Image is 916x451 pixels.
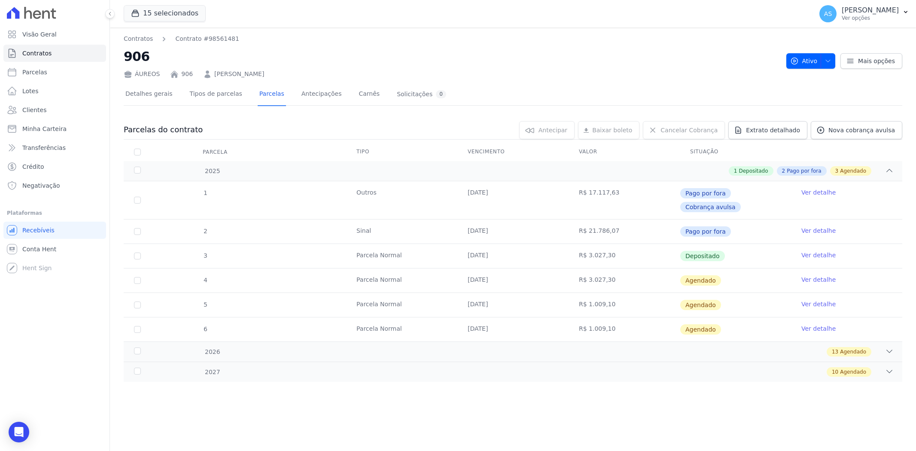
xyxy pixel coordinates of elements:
span: Agendado [680,324,721,335]
span: Pago por fora [680,188,731,198]
p: Ver opções [842,15,899,21]
td: Parcela Normal [346,317,457,341]
span: Crédito [22,162,44,171]
th: Situação [680,143,791,161]
input: Só é possível selecionar pagamentos em aberto [134,253,141,259]
a: Detalhes gerais [124,83,174,106]
a: Contratos [124,34,153,43]
div: 0 [436,90,446,98]
span: Agendado [840,167,866,175]
span: 2025 [204,167,220,176]
span: Pago por fora [680,226,731,237]
div: Parcela [192,143,238,161]
span: Agendado [680,275,721,286]
a: Clientes [3,101,106,119]
span: Ativo [790,53,818,69]
a: Carnês [357,83,381,106]
span: 5 [203,301,207,308]
span: Transferências [22,143,66,152]
a: Lotes [3,82,106,100]
a: Ver detalhe [801,226,836,235]
td: R$ 3.027,30 [569,244,680,268]
input: Só é possível selecionar pagamentos em aberto [134,228,141,235]
a: [PERSON_NAME] [214,70,264,79]
span: 6 [203,326,207,332]
h2: 906 [124,47,779,66]
th: Vencimento [457,143,569,161]
a: Ver detalhe [801,188,836,197]
span: 10 [832,368,838,376]
a: Negativação [3,177,106,194]
span: 3 [203,252,207,259]
a: Tipos de parcelas [188,83,244,106]
td: Outros [346,181,457,219]
span: Nova cobrança avulsa [828,126,895,134]
th: Tipo [346,143,457,161]
span: Agendado [840,348,866,356]
span: Agendado [840,368,866,376]
input: Só é possível selecionar pagamentos em aberto [134,197,141,204]
td: [DATE] [457,219,569,244]
a: Minha Carteira [3,120,106,137]
span: Pago por fora [787,167,821,175]
a: 906 [181,70,193,79]
span: Mais opções [858,57,895,65]
span: Cobrança avulsa [680,202,741,212]
span: Contratos [22,49,52,58]
span: 2027 [204,368,220,377]
p: [PERSON_NAME] [842,6,899,15]
button: 15 selecionados [124,5,206,21]
span: 4 [203,277,207,283]
span: Minha Carteira [22,125,67,133]
a: Crédito [3,158,106,175]
td: Sinal [346,219,457,244]
td: Parcela Normal [346,268,457,293]
a: Recebíveis [3,222,106,239]
a: Nova cobrança avulsa [811,121,902,139]
td: R$ 17.117,63 [569,181,680,219]
span: 2 [782,167,785,175]
a: Antecipações [300,83,344,106]
span: Extrato detalhado [746,126,800,134]
nav: Breadcrumb [124,34,239,43]
span: 1 [734,167,737,175]
div: Open Intercom Messenger [9,422,29,442]
span: 13 [832,348,838,356]
a: Extrato detalhado [728,121,807,139]
td: Parcela Normal [346,244,457,268]
td: R$ 1.009,10 [569,293,680,317]
a: Visão Geral [3,26,106,43]
td: [DATE] [457,293,569,317]
span: AS [824,11,832,17]
span: Conta Hent [22,245,56,253]
span: Visão Geral [22,30,57,39]
td: [DATE] [457,244,569,268]
span: Parcelas [22,68,47,76]
a: Ver detalhe [801,251,836,259]
input: default [134,326,141,333]
td: [DATE] [457,317,569,341]
a: Ver detalhe [801,275,836,284]
span: Negativação [22,181,60,190]
td: [DATE] [457,181,569,219]
a: Solicitações0 [395,83,448,106]
a: Parcelas [3,64,106,81]
span: 2026 [204,347,220,357]
span: 1 [203,189,207,196]
button: AS [PERSON_NAME] Ver opções [813,2,916,26]
div: Plataformas [7,208,103,218]
td: [DATE] [457,268,569,293]
a: Transferências [3,139,106,156]
div: Solicitações [397,90,446,98]
td: R$ 1.009,10 [569,317,680,341]
a: Parcelas [258,83,286,106]
input: default [134,277,141,284]
a: Mais opções [840,53,902,69]
span: 2 [203,228,207,235]
span: Clientes [22,106,46,114]
td: R$ 21.786,07 [569,219,680,244]
span: Lotes [22,87,39,95]
a: Ver detalhe [801,300,836,308]
td: R$ 3.027,30 [569,268,680,293]
a: Ver detalhe [801,324,836,333]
